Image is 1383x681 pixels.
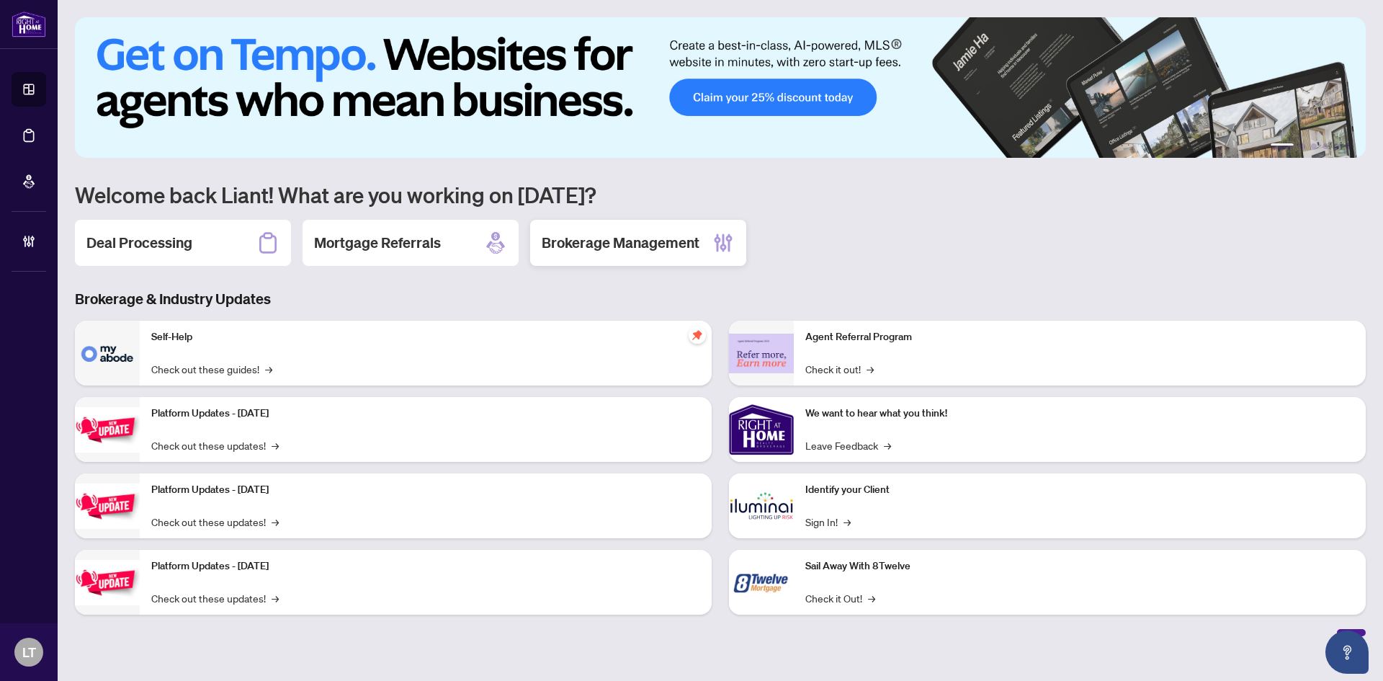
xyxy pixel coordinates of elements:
[314,233,441,253] h2: Mortgage Referrals
[1325,631,1369,674] button: Open asap
[843,514,851,530] span: →
[868,590,875,606] span: →
[75,560,140,605] img: Platform Updates - June 23, 2025
[1271,143,1294,149] button: 1
[805,514,851,530] a: Sign In!→
[542,233,699,253] h2: Brokerage Management
[151,590,279,606] a: Check out these updates!→
[1299,143,1305,149] button: 2
[151,514,279,530] a: Check out these updates!→
[272,514,279,530] span: →
[1346,143,1351,149] button: 6
[75,181,1366,208] h1: Welcome back Liant! What are you working on [DATE]?
[75,321,140,386] img: Self-Help
[1334,143,1340,149] button: 5
[805,406,1354,422] p: We want to hear what you think!
[689,326,706,344] span: pushpin
[729,397,794,462] img: We want to hear what you think!
[12,11,46,37] img: logo
[75,17,1366,158] img: Slide 0
[151,437,279,453] a: Check out these updates!→
[805,329,1354,345] p: Agent Referral Program
[272,437,279,453] span: →
[75,407,140,453] img: Platform Updates - July 21, 2025
[75,484,140,529] img: Platform Updates - July 8, 2025
[272,590,279,606] span: →
[805,482,1354,498] p: Identify your Client
[729,334,794,373] img: Agent Referral Program
[884,437,891,453] span: →
[729,473,794,538] img: Identify your Client
[729,550,794,615] img: Sail Away With 8Twelve
[805,361,874,377] a: Check it out!→
[265,361,272,377] span: →
[805,558,1354,574] p: Sail Away With 8Twelve
[1311,143,1317,149] button: 3
[805,437,891,453] a: Leave Feedback→
[1322,143,1328,149] button: 4
[22,642,36,662] span: LT
[151,406,700,422] p: Platform Updates - [DATE]
[151,482,700,498] p: Platform Updates - [DATE]
[86,233,192,253] h2: Deal Processing
[151,361,272,377] a: Check out these guides!→
[75,289,1366,309] h3: Brokerage & Industry Updates
[151,558,700,574] p: Platform Updates - [DATE]
[805,590,875,606] a: Check it Out!→
[151,329,700,345] p: Self-Help
[867,361,874,377] span: →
